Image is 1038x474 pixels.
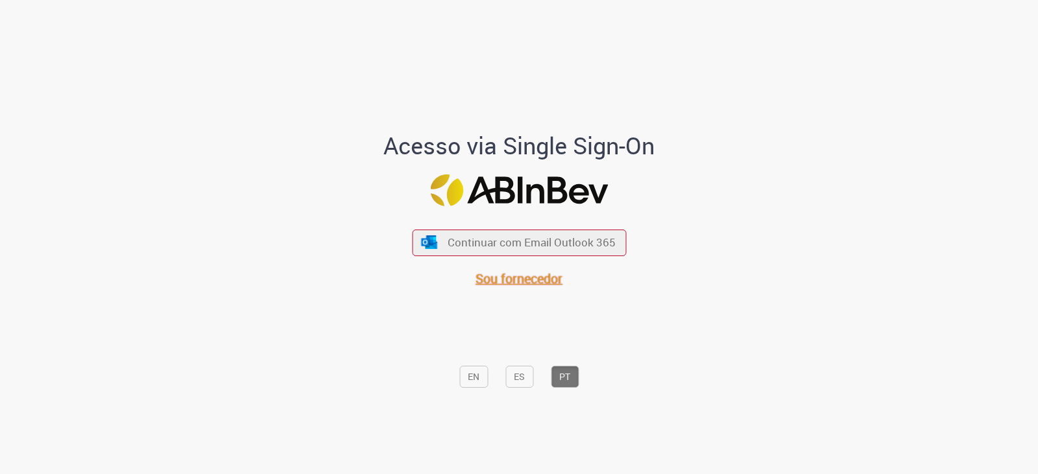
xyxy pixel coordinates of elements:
[551,366,579,388] button: PT
[412,229,626,255] button: ícone Azure/Microsoft 360 Continuar com Email Outlook 365
[430,174,608,206] img: Logo ABInBev
[420,235,439,249] img: ícone Azure/Microsoft 360
[505,366,533,388] button: ES
[476,270,562,287] a: Sou fornecedor
[448,235,616,250] span: Continuar com Email Outlook 365
[459,366,488,388] button: EN
[339,133,699,159] h1: Acesso via Single Sign-On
